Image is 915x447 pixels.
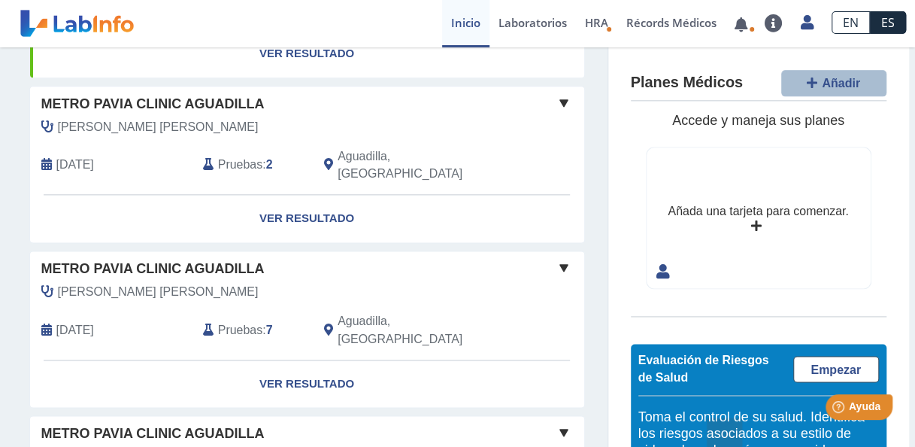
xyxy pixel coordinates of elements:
[56,156,94,174] span: 2025-08-26
[266,324,273,336] b: 7
[58,283,259,301] span: Mercado Mendez, Sheila
[58,118,259,136] span: Henriquez Crespo, Marie
[30,195,584,242] a: Ver Resultado
[638,354,769,385] span: Evaluación de Riesgos de Salud
[870,11,906,34] a: ES
[832,11,870,34] a: EN
[41,259,265,279] span: Metro Pavia Clinic Aguadilla
[266,158,273,171] b: 2
[781,70,886,96] button: Añadir
[810,363,861,376] span: Empezar
[822,77,860,90] span: Añadir
[41,94,265,114] span: Metro Pavia Clinic Aguadilla
[793,356,879,382] a: Empezar
[218,156,262,174] span: Pruebas
[585,15,608,30] span: HRA
[218,321,262,339] span: Pruebas
[668,202,848,220] div: Añada una tarjeta para comenzar.
[338,147,504,184] span: Aguadilla, PR
[41,424,265,444] span: Metro Pavia Clinic Aguadilla
[56,321,94,339] span: 2025-05-08
[30,30,584,78] a: Ver Resultado
[192,147,313,184] div: :
[338,312,504,348] span: Aguadilla, PR
[631,74,743,92] h4: Planes Médicos
[30,360,584,408] a: Ver Resultado
[672,113,844,128] span: Accede y maneja sus planes
[192,312,313,348] div: :
[781,388,898,430] iframe: Help widget launcher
